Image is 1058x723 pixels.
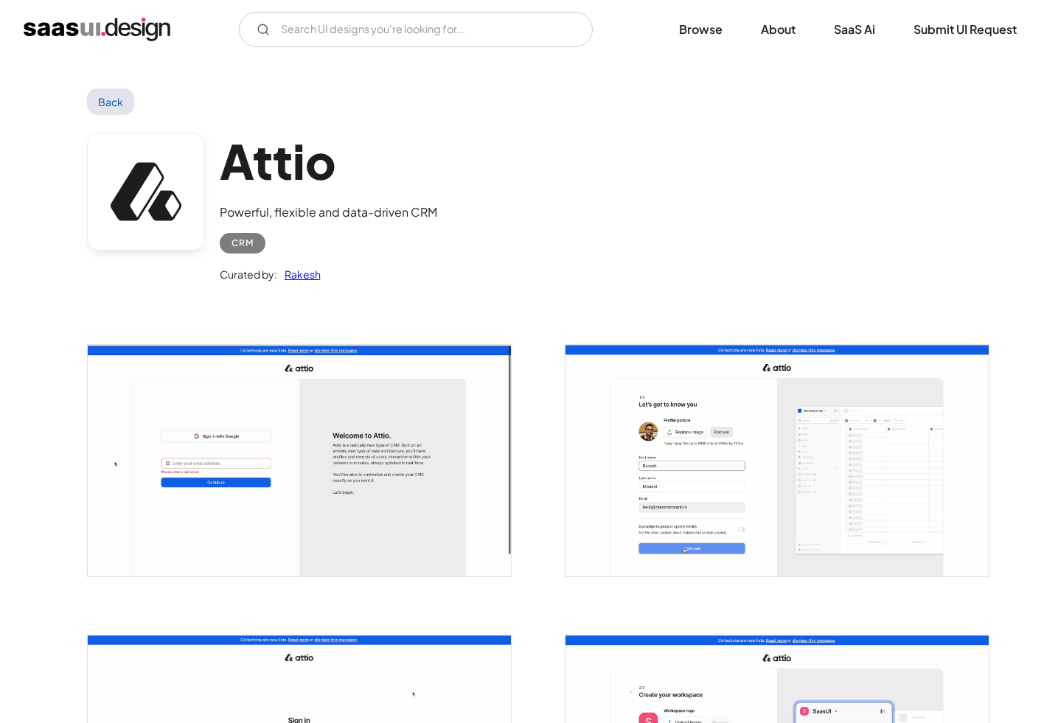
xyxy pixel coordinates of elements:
a: Back [87,88,135,115]
img: 63e25b967455a07d7c44aa86_Attio_%20Customer%20relationship%20Welcome.png [88,345,511,576]
a: Browse [661,13,740,46]
a: SaaS Ai [816,13,893,46]
a: open lightbox [88,345,511,576]
a: open lightbox [565,345,989,576]
a: Submit UI Request [896,13,1034,46]
h1: Attio [220,133,437,189]
div: Powerful, flexible and data-driven CRM [220,203,437,221]
form: Email Form [239,12,593,47]
a: About [743,13,813,46]
a: Rakesh [277,265,321,283]
div: Curated by: [220,265,277,283]
div: CRM [232,234,254,252]
a: home [24,18,170,41]
img: 63e25b950f361025520fd3ac_Attio_%20Customer%20relationship%20lets%20get%20to%20know.png [565,345,989,576]
input: Search UI designs you're looking for... [239,12,593,47]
